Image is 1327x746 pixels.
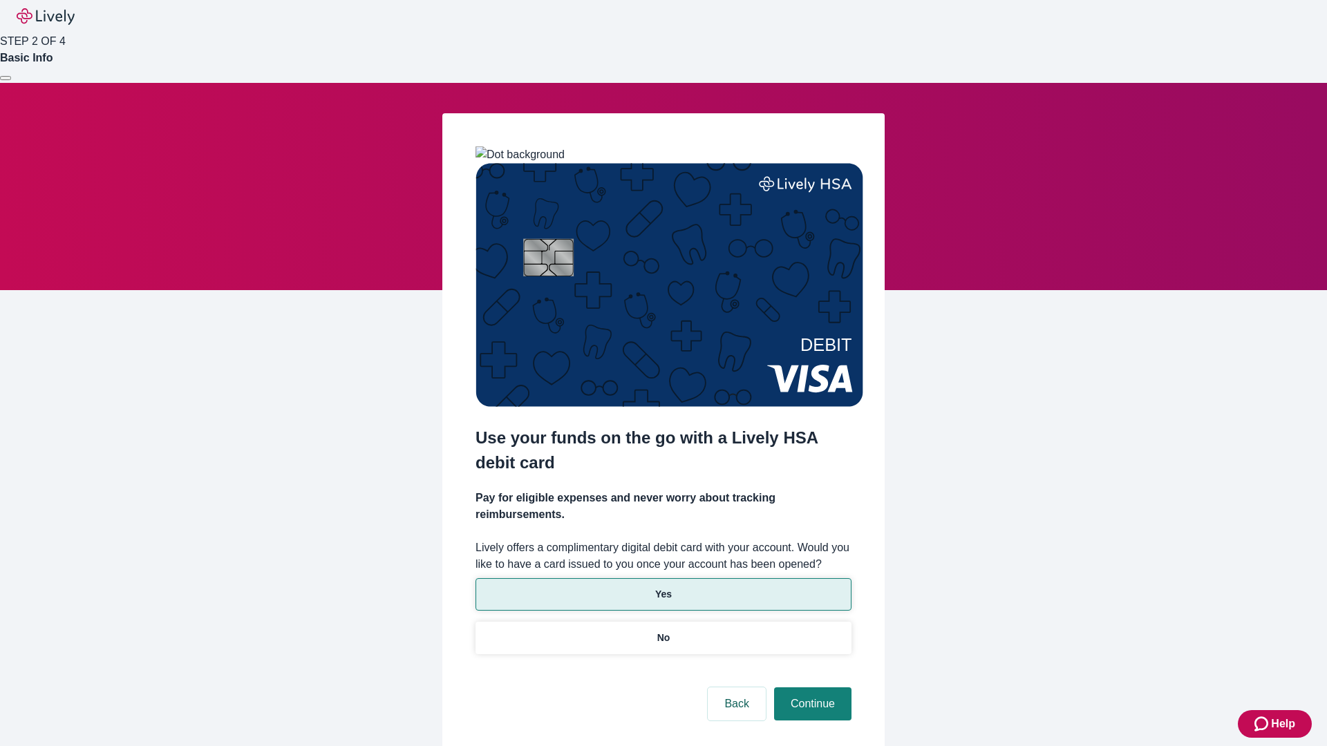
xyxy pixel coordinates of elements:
[476,146,565,163] img: Dot background
[476,425,851,475] h2: Use your funds on the go with a Lively HSA debit card
[476,490,851,523] h4: Pay for eligible expenses and never worry about tracking reimbursements.
[708,687,766,720] button: Back
[1271,716,1295,732] span: Help
[1238,710,1312,738] button: Zendesk support iconHelp
[655,587,672,602] p: Yes
[476,622,851,654] button: No
[1254,716,1271,732] svg: Zendesk support icon
[476,578,851,611] button: Yes
[476,163,863,407] img: Debit card
[476,539,851,573] label: Lively offers a complimentary digital debit card with your account. Would you like to have a card...
[774,687,851,720] button: Continue
[657,631,670,645] p: No
[17,8,75,25] img: Lively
